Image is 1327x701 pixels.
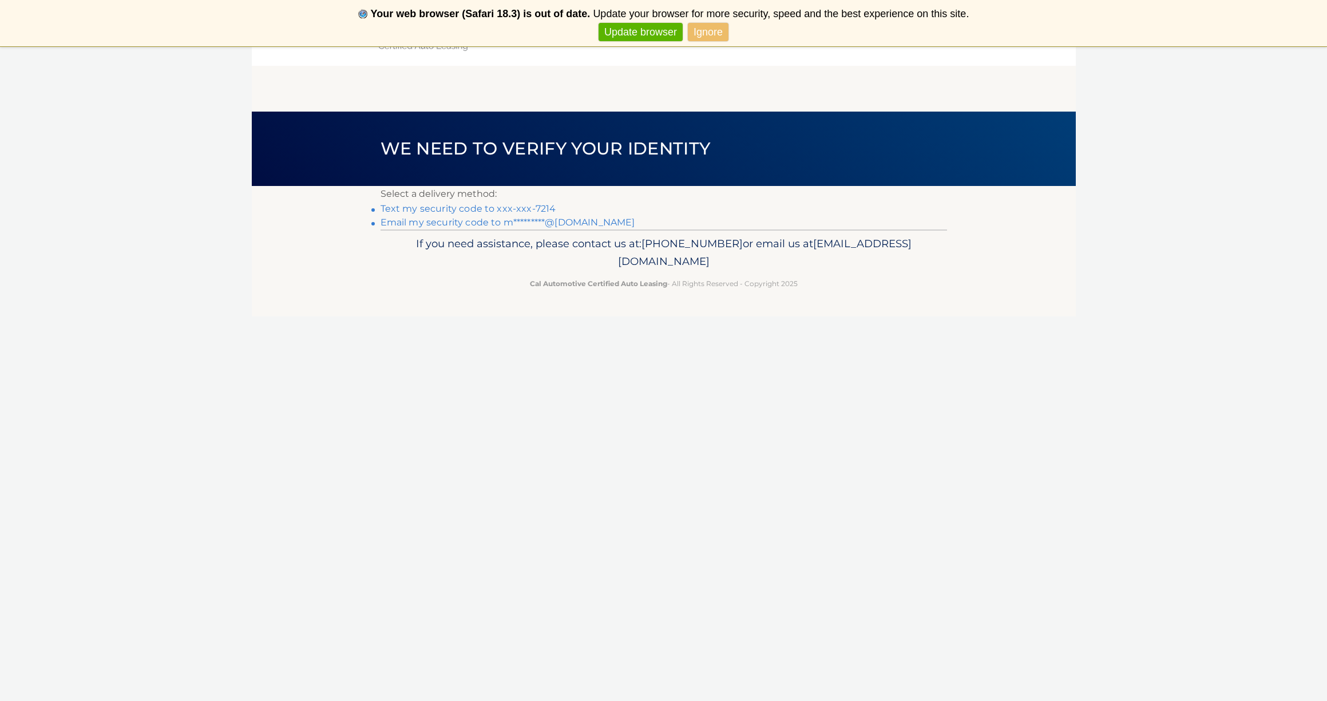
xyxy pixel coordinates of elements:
strong: Cal Automotive Certified Auto Leasing [530,279,667,288]
span: [PHONE_NUMBER] [641,237,743,250]
a: Text my security code to xxx-xxx-7214 [381,203,556,214]
a: Update browser [599,23,683,42]
span: Update your browser for more security, speed and the best experience on this site. [593,8,969,19]
p: If you need assistance, please contact us at: or email us at [388,235,940,271]
a: Ignore [688,23,728,42]
p: - All Rights Reserved - Copyright 2025 [388,278,940,290]
a: Email my security code to m*********@[DOMAIN_NAME] [381,217,635,228]
p: Select a delivery method: [381,186,947,202]
b: Your web browser (Safari 18.3) is out of date. [371,8,591,19]
span: We need to verify your identity [381,138,711,159]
